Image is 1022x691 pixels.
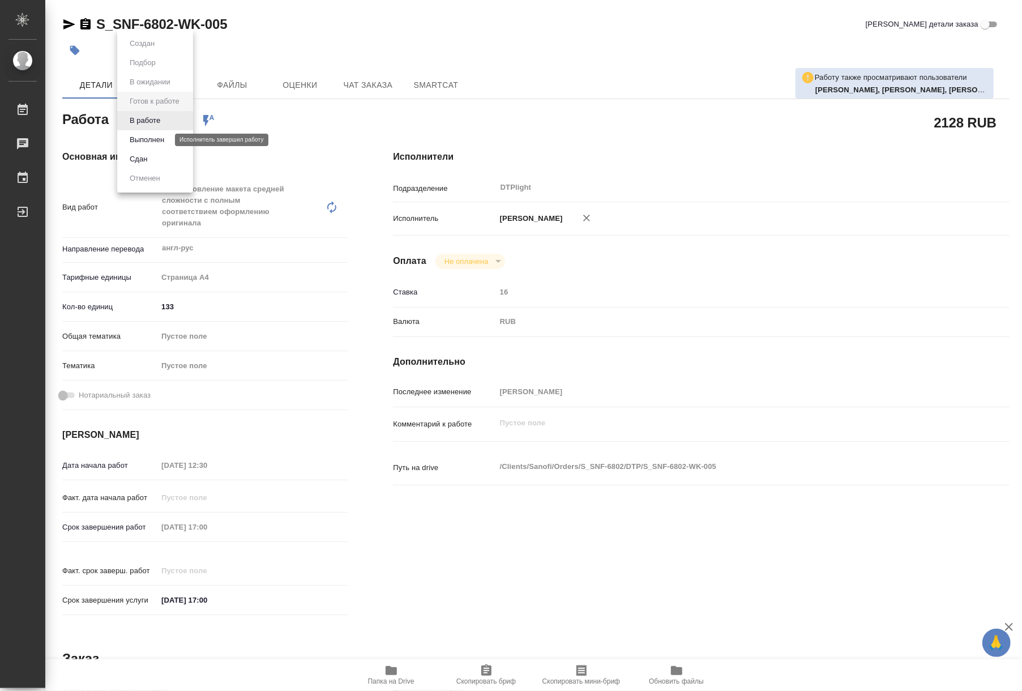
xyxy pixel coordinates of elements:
button: В работе [126,114,164,127]
button: Отменен [126,172,164,185]
button: Подбор [126,57,159,69]
button: Создан [126,37,158,50]
button: Сдан [126,153,151,165]
button: В ожидании [126,76,174,88]
button: Готов к работе [126,95,183,108]
button: Выполнен [126,134,168,146]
